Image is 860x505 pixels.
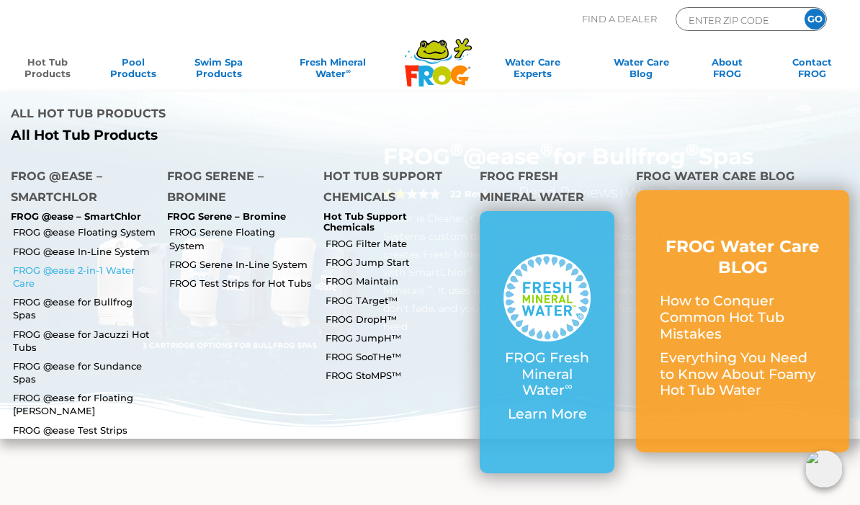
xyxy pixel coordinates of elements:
[271,56,395,85] a: Fresh MineralWater∞
[13,245,156,258] a: FROG @ease In-Line System
[326,350,469,363] a: FROG SooTHe™
[779,56,846,85] a: ContactFROG
[14,56,81,85] a: Hot TubProducts
[326,274,469,287] a: FROG Maintain
[480,166,614,211] h4: FROG Fresh Mineral Water
[13,359,156,385] a: FROG @ease for Sundance Spas
[323,166,458,211] h4: Hot Tub Support Chemicals
[326,256,469,269] a: FROG Jump Start
[805,9,825,30] input: GO
[475,56,589,85] a: Water CareExperts
[169,277,313,290] a: FROG Test Strips for Hot Tubs
[167,166,302,211] h4: FROG Serene – Bromine
[169,225,313,251] a: FROG Serene Floating System
[503,406,591,423] p: Learn More
[660,293,825,342] p: How to Conquer Common Hot Tub Mistakes
[169,258,313,271] a: FROG Serene In-Line System
[185,56,251,85] a: Swim SpaProducts
[503,254,591,430] a: FROG Fresh Mineral Water∞ Learn More
[608,56,674,85] a: Water CareBlog
[694,56,760,85] a: AboutFROG
[323,210,407,233] a: Hot Tub Support Chemicals
[11,166,145,211] h4: FROG @ease – SmartChlor
[660,236,825,407] a: FROG Water Care BLOG How to Conquer Common Hot Tub Mistakes Everything You Need to Know About Foa...
[11,103,419,128] h4: All Hot Tub Products
[565,380,572,393] sup: ∞
[13,328,156,354] a: FROG @ease for Jacuzzi Hot Tubs
[13,225,156,238] a: FROG @ease Floating System
[326,313,469,326] a: FROG DropH™
[636,166,849,190] h4: FROG Water Care Blog
[326,237,469,250] a: FROG Filter Mate
[326,331,469,344] a: FROG JumpH™
[167,211,302,223] p: FROG Serene – Bromine
[660,236,825,280] h3: FROG Water Care BLOG
[326,369,469,382] a: FROG StoMPS™
[13,295,156,321] a: FROG @ease for Bullfrog Spas
[13,424,156,437] a: FROG @ease Test Strips
[346,67,351,75] sup: ∞
[11,128,419,144] a: All Hot Tub Products
[11,211,145,223] p: FROG @ease – SmartChlor
[805,450,843,488] img: openIcon
[503,350,591,399] p: FROG Fresh Mineral Water
[582,7,657,31] p: Find A Dealer
[687,12,784,28] input: Zip Code Form
[13,264,156,290] a: FROG @ease 2-in-1 Water Care
[100,56,166,85] a: PoolProducts
[660,350,825,399] p: Everything You Need to Know About Foamy Hot Tub Water
[13,391,156,417] a: FROG @ease for Floating [PERSON_NAME]
[326,294,469,307] a: FROG TArget™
